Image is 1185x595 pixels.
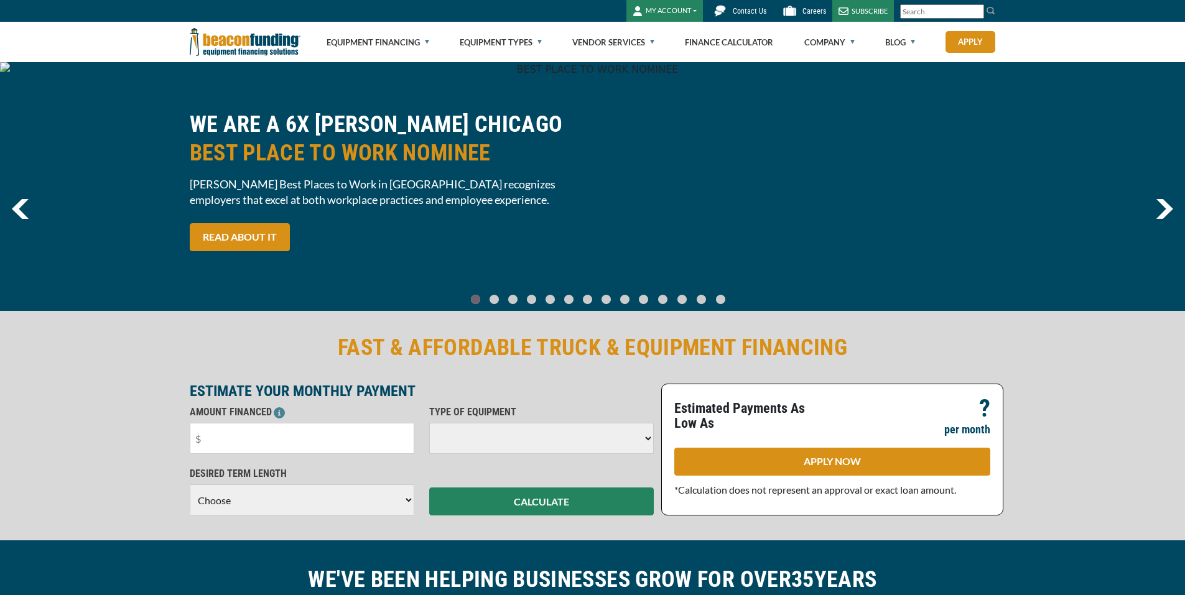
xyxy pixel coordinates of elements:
a: Go To Slide 7 [599,294,614,305]
p: DESIRED TERM LENGTH [190,466,414,481]
h2: WE ARE A 6X [PERSON_NAME] CHICAGO [190,110,585,167]
p: Estimated Payments As Low As [674,401,825,431]
a: APPLY NOW [674,448,990,476]
a: Go To Slide 13 [713,294,728,305]
span: [PERSON_NAME] Best Places to Work in [GEOGRAPHIC_DATA] recognizes employers that excel at both wo... [190,177,585,208]
p: TYPE OF EQUIPMENT [429,405,654,420]
a: Blog [885,22,915,62]
input: $ [190,423,414,454]
p: ESTIMATE YOUR MONTHLY PAYMENT [190,384,654,399]
span: Contact Us [733,7,766,16]
span: *Calculation does not represent an approval or exact loan amount. [674,484,956,496]
a: Go To Slide 1 [487,294,502,305]
a: Go To Slide 9 [636,294,651,305]
p: AMOUNT FINANCED [190,405,414,420]
a: Equipment Financing [327,22,429,62]
button: CALCULATE [429,487,654,515]
a: Go To Slide 0 [468,294,483,305]
a: Company [804,22,855,62]
p: per month [944,422,990,437]
a: Go To Slide 12 [694,294,709,305]
a: next [1156,199,1173,219]
a: READ ABOUT IT [190,223,290,251]
span: Careers [802,7,826,16]
a: Go To Slide 4 [543,294,558,305]
p: ? [979,401,990,416]
a: Vendor Services [572,22,654,62]
a: Go To Slide 11 [674,294,690,305]
a: Clear search text [971,7,981,17]
a: Go To Slide 6 [580,294,595,305]
span: BEST PLACE TO WORK NOMINEE [190,139,585,167]
img: Right Navigator [1156,199,1173,219]
a: Go To Slide 5 [562,294,577,305]
a: previous [12,199,29,219]
a: Equipment Types [460,22,542,62]
a: Go To Slide 8 [618,294,633,305]
img: Search [986,6,996,16]
h2: FAST & AFFORDABLE TRUCK & EQUIPMENT FINANCING [190,333,996,362]
a: Finance Calculator [685,22,773,62]
input: Search [900,4,984,19]
a: Go To Slide 2 [506,294,521,305]
span: 35 [791,566,814,593]
img: Beacon Funding Corporation logo [190,22,300,62]
img: Left Navigator [12,199,29,219]
a: Go To Slide 10 [655,294,671,305]
h2: WE'VE BEEN HELPING BUSINESSES GROW FOR OVER YEARS [190,565,996,594]
a: Go To Slide 3 [524,294,539,305]
a: Apply [946,31,995,53]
